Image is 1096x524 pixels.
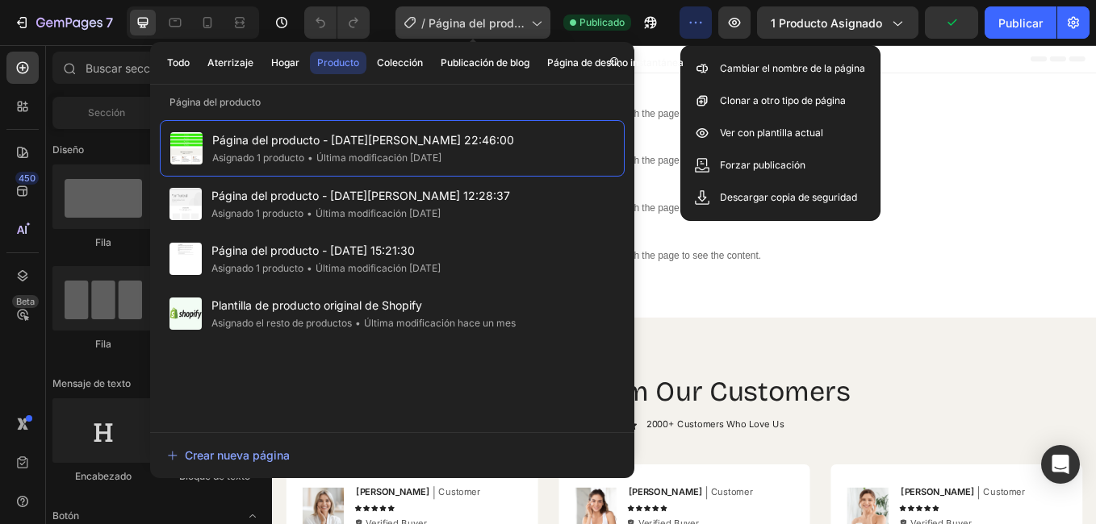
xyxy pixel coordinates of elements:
p: 7 [106,13,113,32]
div: Deshacer/Rehacer [304,6,370,39]
font: Asignado 1 producto [212,152,304,164]
div: Fila [52,337,154,351]
span: • [307,152,313,164]
span: Página del producto - [DATE][PERSON_NAME] 22:46:00 [429,15,525,31]
font: Página de destino instantánea [547,56,684,70]
button: Hogar [264,52,307,74]
div: Fila [52,235,154,250]
p: 2000+ Customers Who Love Us [440,439,602,452]
span: Mensaje de texto [52,376,131,391]
span: Página del producto - [DATE][PERSON_NAME] 12:28:37 [211,186,510,206]
div: Última modificación hace un mes [352,315,516,331]
p: Descargar copia de seguridad [720,189,857,206]
span: Diseño [52,143,84,157]
font: Colección [377,56,423,70]
button: Publicación de blog [433,52,537,74]
span: Plantilla de producto original de Shopify [211,296,516,315]
button: 7 [6,6,120,39]
span: Publicado [579,15,625,30]
font: Hogar [271,56,299,70]
button: Publicar [985,6,1056,39]
p: Clonar a otro tipo de página [720,93,846,109]
div: Última modificación [DATE] [303,206,441,222]
p: Forzar publicación [720,157,805,173]
span: Página del producto - [DATE] 15:21:30 [211,241,441,260]
h2: Hear from Our Customers [16,385,952,430]
span: Página del producto - [DATE][PERSON_NAME] 22:46:00 [212,131,514,150]
font: Crear nueva página [185,447,290,464]
span: • [307,262,312,274]
div: Última modificación [DATE] [303,260,441,277]
font: Asignado 1 producto [211,262,303,274]
span: Sección [88,106,125,120]
span: • [355,317,361,329]
font: Publicación de blog [441,56,529,70]
p: Página del producto [150,94,634,110]
div: Última modificación [DATE] [304,150,441,166]
font: Publicar [998,15,1043,31]
button: Página de destino instantánea [540,52,691,74]
p: Ver con plantilla actual [720,125,823,141]
font: Asignado 1 producto [211,207,303,219]
button: Crear nueva página [166,439,618,472]
p: Cambiar el nombre de la página [720,60,865,77]
iframe: Design area [272,45,1096,524]
div: Beta [12,295,39,308]
div: Encabezado [52,469,154,484]
button: Aterrizaje [200,52,261,74]
span: Botón [52,509,79,523]
span: 1 producto asignado [771,15,882,31]
font: Producto [317,56,359,70]
button: Producto [310,52,366,74]
font: Asignado el resto de productos [211,317,352,329]
div: 450 [15,172,39,185]
font: Aterrizaje [207,56,253,70]
button: 1 producto asignado [757,6,918,39]
span: / [421,15,425,31]
button: Colección [370,52,430,74]
div: Abra Intercom Messenger [1041,445,1080,484]
button: Todo [160,52,197,74]
span: • [307,207,312,219]
font: Todo [167,56,190,70]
